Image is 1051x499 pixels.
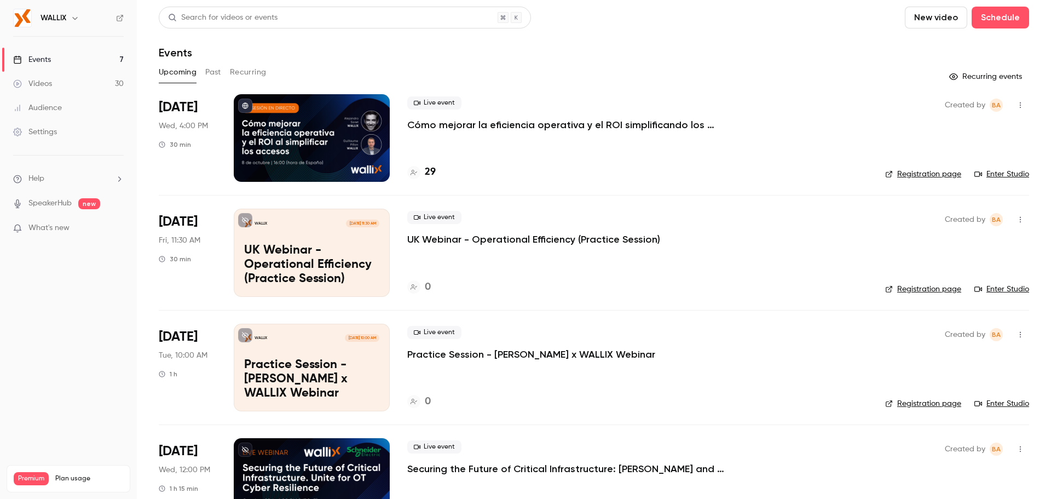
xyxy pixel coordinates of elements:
div: Events [13,54,51,65]
p: WALLIX [255,221,267,226]
button: Recurring events [944,68,1029,85]
a: 0 [407,280,431,295]
iframe: Noticeable Trigger [111,223,124,233]
a: Enter Studio [974,169,1029,180]
a: Registration page [885,398,961,409]
span: [DATE] 11:30 AM [346,220,379,227]
div: 30 min [159,255,191,263]
a: SpeakerHub [28,198,72,209]
span: Bea Andres [990,99,1003,112]
div: Oct 24 Fri, 11:30 AM (Europe/Madrid) [159,209,216,296]
a: Practice Session - Schneider x WALLIX WebinarWALLIX[DATE] 10:00 AMPractice Session - [PERSON_NAME... [234,324,390,411]
a: Registration page [885,284,961,295]
span: Bea Andres [990,328,1003,341]
span: What's new [28,222,70,234]
button: Upcoming [159,64,197,81]
div: Settings [13,127,57,137]
button: Past [205,64,221,81]
span: Bea Andres [990,213,1003,226]
a: Enter Studio [974,284,1029,295]
a: UK Webinar - Operational Efficiency (Practice Session) [407,233,660,246]
span: Fri, 11:30 AM [159,235,200,246]
span: new [78,198,100,209]
h4: 29 [425,165,436,180]
p: Practice Session - [PERSON_NAME] x WALLIX Webinar [244,358,379,400]
span: Premium [14,472,49,485]
span: [DATE] [159,443,198,460]
span: Bea Andres [990,443,1003,456]
span: Created by [945,328,985,341]
span: Created by [945,443,985,456]
a: Registration page [885,169,961,180]
a: Enter Studio [974,398,1029,409]
span: [DATE] [159,99,198,116]
div: Videos [13,78,52,89]
span: Tue, 10:00 AM [159,350,207,361]
div: Search for videos or events [168,12,278,24]
a: Securing the Future of Critical Infrastructure: [PERSON_NAME] and WALLIX Unite for OT Cyber Resil... [407,462,736,475]
span: Wed, 12:00 PM [159,464,210,475]
span: Live event [407,211,461,224]
div: Oct 28 Tue, 10:00 AM (Europe/Madrid) [159,324,216,411]
span: BA [992,213,1001,226]
div: 1 h [159,370,177,378]
div: Audience [13,102,62,113]
span: [DATE] 10:00 AM [345,334,379,342]
a: UK Webinar - Operational Efficiency (Practice Session)WALLIX[DATE] 11:30 AMUK Webinar - Operation... [234,209,390,296]
button: Recurring [230,64,267,81]
div: 1 h 15 min [159,484,198,493]
span: Created by [945,213,985,226]
h4: 0 [425,394,431,409]
button: Schedule [972,7,1029,28]
span: [DATE] [159,328,198,346]
a: 0 [407,394,431,409]
span: [DATE] [159,213,198,231]
button: New video [905,7,967,28]
span: Live event [407,326,461,339]
div: Oct 8 Wed, 4:00 PM (Europe/Madrid) [159,94,216,182]
span: Live event [407,440,461,454]
div: 30 min [159,140,191,149]
span: BA [992,328,1001,341]
a: Cómo mejorar la eficiencia operativa y el ROI simplificando los accesos [407,118,736,131]
img: WALLIX [14,9,31,27]
span: BA [992,443,1001,456]
h6: WALLIX [41,13,66,24]
p: UK Webinar - Operational Efficiency (Practice Session) [244,244,379,286]
span: Wed, 4:00 PM [159,121,208,131]
li: help-dropdown-opener [13,173,124,185]
h1: Events [159,46,192,59]
span: BA [992,99,1001,112]
span: Created by [945,99,985,112]
p: WALLIX [255,335,267,341]
span: Help [28,173,44,185]
span: Live event [407,96,461,110]
a: Practice Session - [PERSON_NAME] x WALLIX Webinar [407,348,655,361]
a: 29 [407,165,436,180]
h4: 0 [425,280,431,295]
span: Plan usage [55,474,123,483]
